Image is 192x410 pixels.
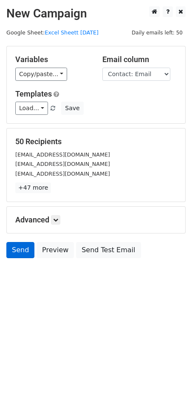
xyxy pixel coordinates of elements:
small: [EMAIL_ADDRESS][DOMAIN_NAME] [15,151,110,158]
small: Google Sheet: [6,29,99,36]
small: [EMAIL_ADDRESS][DOMAIN_NAME] [15,161,110,167]
a: Preview [37,242,74,258]
h5: Variables [15,55,90,64]
a: Daily emails left: 50 [129,29,186,36]
span: Daily emails left: 50 [129,28,186,37]
h2: New Campaign [6,6,186,21]
a: Copy/paste... [15,68,67,81]
a: Load... [15,102,48,115]
a: Templates [15,89,52,98]
a: +47 more [15,182,51,193]
a: Excel Sheett [DATE] [45,29,99,36]
h5: Advanced [15,215,177,225]
a: Send Test Email [76,242,141,258]
h5: 50 Recipients [15,137,177,146]
small: [EMAIL_ADDRESS][DOMAIN_NAME] [15,171,110,177]
iframe: Chat Widget [150,369,192,410]
a: Send [6,242,34,258]
h5: Email column [102,55,177,64]
button: Save [61,102,83,115]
